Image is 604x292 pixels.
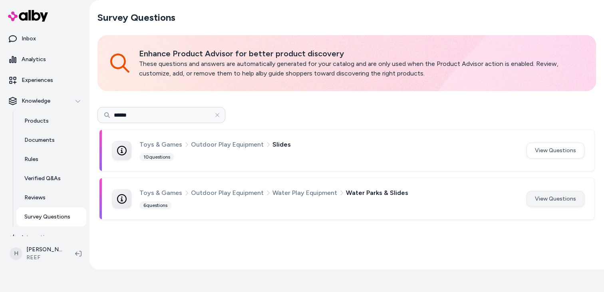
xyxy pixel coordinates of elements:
span: Slides [272,139,291,150]
a: Rules [16,150,86,169]
p: Inbox [22,35,36,43]
img: alby Logo [8,10,48,22]
p: Products [24,117,49,125]
a: Integrations [3,228,86,247]
button: View Questions [527,143,584,159]
p: Survey Questions [24,213,70,221]
p: Verified Q&As [24,175,61,183]
p: Rules [24,155,38,163]
a: Survey Questions [16,207,86,226]
div: 10 questions [139,153,174,161]
a: Verified Q&As [16,169,86,188]
h2: Survey Questions [97,11,175,24]
a: Experiences [3,71,86,90]
div: 6 questions [139,201,171,209]
p: Reviews [24,194,46,202]
span: Water Play Equipment [272,188,337,198]
a: Documents [16,131,86,150]
span: H [10,247,22,260]
span: Toys & Games [139,188,182,198]
p: Analytics [22,56,46,64]
a: Inbox [3,29,86,48]
a: Products [16,111,86,131]
p: Experiences [22,76,53,84]
span: REEF [26,254,62,262]
button: Knowledge [3,91,86,111]
p: Knowledge [22,97,50,105]
p: Integrations [22,234,54,242]
a: Reviews [16,188,86,207]
a: Analytics [3,50,86,69]
button: View Questions [527,191,584,207]
p: These questions and answers are automatically generated for your catalog and are only used when t... [139,59,583,78]
span: Outdoor Play Equipment [191,188,264,198]
span: Outdoor Play Equipment [191,139,264,150]
span: Toys & Games [139,139,182,150]
p: [PERSON_NAME] [26,246,62,254]
p: Enhance Product Advisor for better product discovery [139,48,583,59]
button: H[PERSON_NAME]REEF [5,241,69,266]
span: Water Parks & Slides [346,188,408,198]
p: Documents [24,136,55,144]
